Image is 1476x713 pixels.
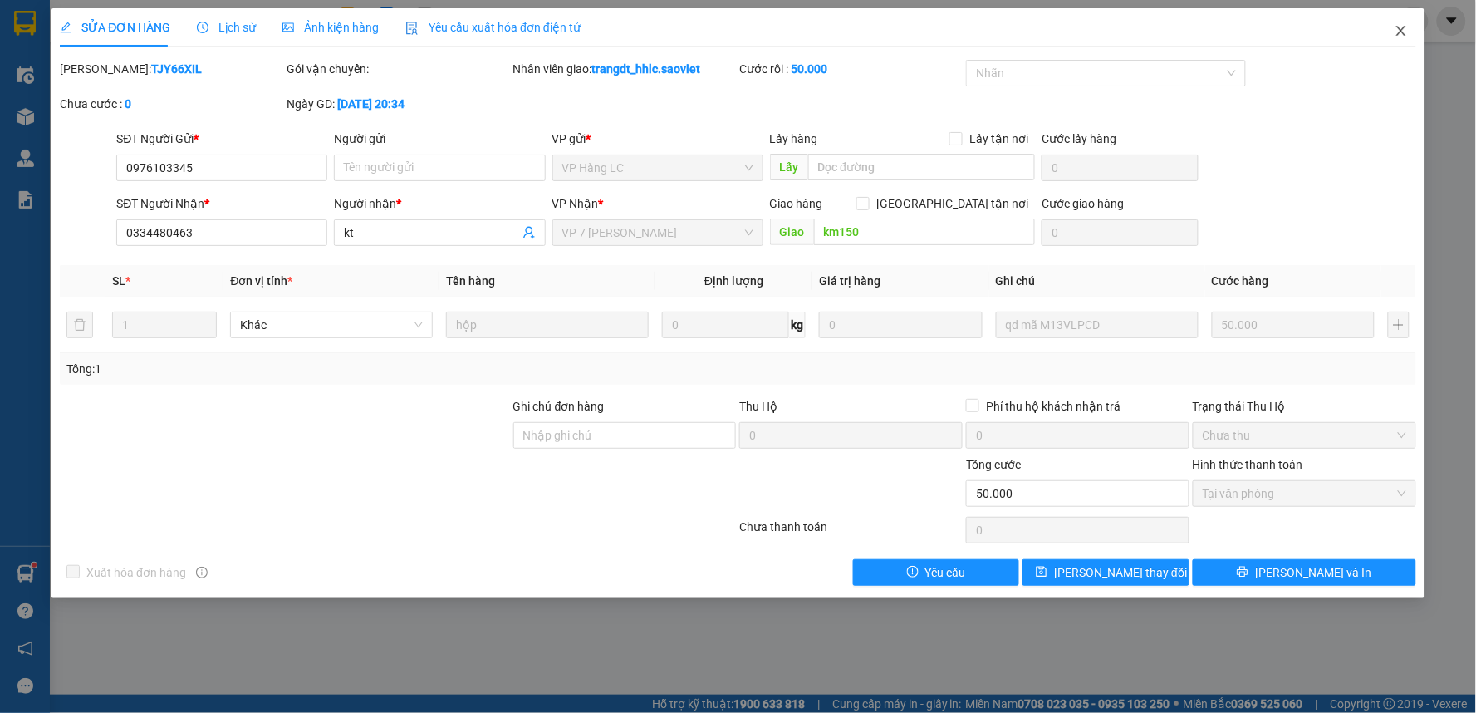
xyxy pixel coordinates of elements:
[287,95,510,113] div: Ngày GD:
[1193,559,1416,586] button: printer[PERSON_NAME] và In
[116,130,327,148] div: SĐT Người Gửi
[819,274,880,288] span: Giá trị hàng
[405,22,419,35] img: icon
[562,220,753,245] span: VP 7 Phạm Văn Đồng
[1022,559,1189,586] button: save[PERSON_NAME] thay đổi
[1042,219,1199,246] input: Cước giao hàng
[66,360,570,378] div: Tổng: 1
[870,194,1035,213] span: [GEOGRAPHIC_DATA] tận nơi
[1036,566,1047,579] span: save
[907,566,919,579] span: exclamation-circle
[287,60,510,78] div: Gói vận chuyển:
[446,312,649,338] input: VD: Bàn, Ghế
[738,518,964,547] div: Chưa thanh toán
[989,265,1205,297] th: Ghi chú
[1203,481,1406,506] span: Tại văn phòng
[1193,397,1416,416] div: Trạng thái Thu Hộ
[853,559,1020,586] button: exclamation-circleYêu cầu
[819,312,983,338] input: 0
[770,197,823,210] span: Giao hàng
[814,219,1036,245] input: Dọc đường
[552,130,763,148] div: VP gửi
[1042,197,1124,210] label: Cước giao hàng
[334,130,545,148] div: Người gửi
[112,274,125,288] span: SL
[996,312,1199,338] input: Ghi Chú
[770,132,818,145] span: Lấy hàng
[282,22,294,33] span: picture
[446,274,495,288] span: Tên hàng
[791,62,827,76] b: 50.000
[116,194,327,213] div: SĐT Người Nhận
[1054,563,1187,582] span: [PERSON_NAME] thay đổi
[1378,8,1425,55] button: Close
[151,62,202,76] b: TJY66XIL
[1212,312,1375,338] input: 0
[337,97,405,111] b: [DATE] 20:34
[592,62,701,76] b: trangdt_hhlc.saoviet
[334,194,545,213] div: Người nhận
[789,312,806,338] span: kg
[125,97,131,111] b: 0
[522,226,536,239] span: user-add
[552,197,599,210] span: VP Nhận
[1237,566,1248,579] span: printer
[60,21,170,34] span: SỬA ĐƠN HÀNG
[1255,563,1371,582] span: [PERSON_NAME] và In
[282,21,379,34] span: Ảnh kiện hàng
[739,400,777,413] span: Thu Hộ
[966,458,1021,471] span: Tổng cước
[963,130,1035,148] span: Lấy tận nơi
[979,397,1127,416] span: Phí thu hộ khách nhận trả
[230,274,292,288] span: Đơn vị tính
[60,95,283,113] div: Chưa cước :
[1212,274,1269,288] span: Cước hàng
[808,154,1036,180] input: Dọc đường
[513,400,605,413] label: Ghi chú đơn hàng
[60,60,283,78] div: [PERSON_NAME]:
[66,312,93,338] button: delete
[1395,24,1408,37] span: close
[925,563,966,582] span: Yêu cầu
[240,312,423,337] span: Khác
[739,60,963,78] div: Cước rồi :
[196,567,208,578] span: info-circle
[770,219,814,245] span: Giao
[1203,423,1406,448] span: Chưa thu
[770,154,808,180] span: Lấy
[60,22,71,33] span: edit
[197,21,256,34] span: Lịch sử
[405,21,581,34] span: Yêu cầu xuất hóa đơn điện tử
[1193,458,1303,471] label: Hình thức thanh toán
[704,274,763,288] span: Định lượng
[513,60,737,78] div: Nhân viên giao:
[513,422,737,449] input: Ghi chú đơn hàng
[1042,132,1116,145] label: Cước lấy hàng
[1388,312,1409,338] button: plus
[80,563,193,582] span: Xuất hóa đơn hàng
[197,22,208,33] span: clock-circle
[562,155,753,180] span: VP Hàng LC
[1042,155,1199,181] input: Cước lấy hàng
